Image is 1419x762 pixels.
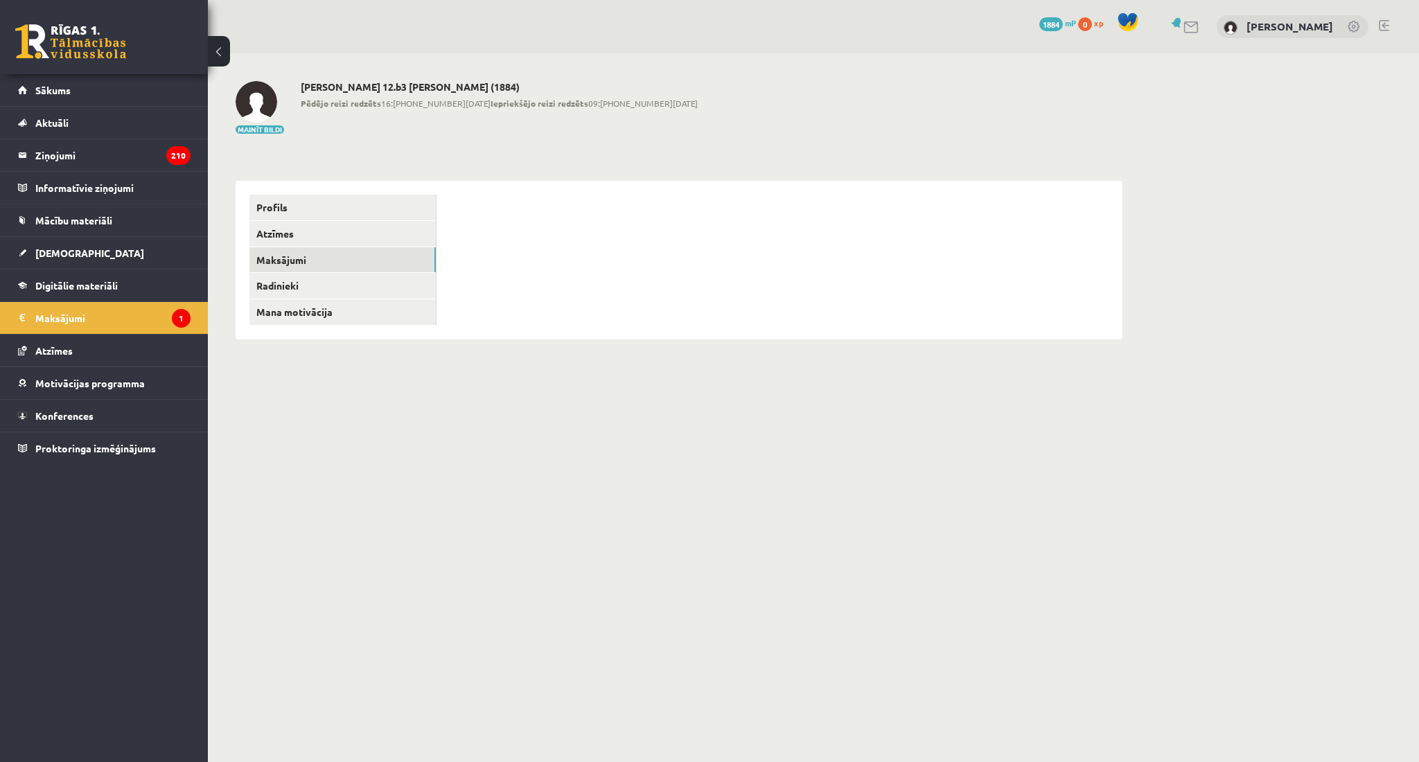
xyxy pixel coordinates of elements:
legend: Informatīvie ziņojumi [35,172,191,204]
i: 210 [166,146,191,165]
a: Atzīmes [18,335,191,366]
b: Iepriekšējo reizi redzēts [491,98,588,109]
span: 1884 [1039,17,1063,31]
a: Mācību materiāli [18,204,191,236]
a: Digitālie materiāli [18,269,191,301]
span: mP [1065,17,1076,28]
a: Aktuāli [18,107,191,139]
span: Atzīmes [35,344,73,357]
span: Sākums [35,84,71,96]
a: Ziņojumi210 [18,139,191,171]
span: Mācību materiāli [35,214,112,227]
span: Proktoringa izmēģinājums [35,442,156,454]
span: Konferences [35,409,94,422]
a: Informatīvie ziņojumi [18,172,191,204]
a: Motivācijas programma [18,367,191,399]
img: Alise Strēlniece [1224,21,1237,35]
span: Digitālie materiāli [35,279,118,292]
a: Sākums [18,74,191,106]
i: 1 [172,309,191,328]
span: 16:[PHONE_NUMBER][DATE] 09:[PHONE_NUMBER][DATE] [301,97,698,109]
b: Pēdējo reizi redzēts [301,98,381,109]
button: Mainīt bildi [236,125,284,134]
a: 1884 mP [1039,17,1076,28]
img: Alise Strēlniece [236,81,277,123]
a: Mana motivācija [249,299,436,325]
a: Profils [249,195,436,220]
a: Maksājumi1 [18,302,191,334]
a: 0 xp [1078,17,1110,28]
a: Maksājumi [249,247,436,273]
a: [DEMOGRAPHIC_DATA] [18,237,191,269]
legend: Maksājumi [35,302,191,334]
span: Aktuāli [35,116,69,129]
a: Proktoringa izmēģinājums [18,432,191,464]
a: [PERSON_NAME] [1246,19,1333,33]
a: Atzīmes [249,221,436,247]
span: Motivācijas programma [35,377,145,389]
a: Konferences [18,400,191,432]
span: [DEMOGRAPHIC_DATA] [35,247,144,259]
a: Radinieki [249,273,436,299]
a: Rīgas 1. Tālmācības vidusskola [15,24,126,59]
h2: [PERSON_NAME] 12.b3 [PERSON_NAME] (1884) [301,81,698,93]
legend: Ziņojumi [35,139,191,171]
span: 0 [1078,17,1092,31]
span: xp [1094,17,1103,28]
